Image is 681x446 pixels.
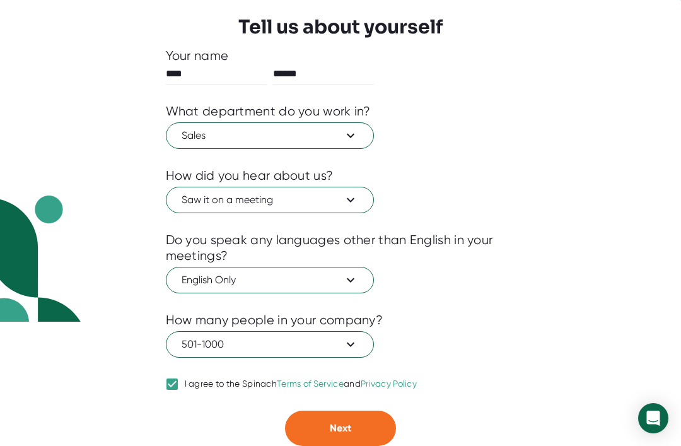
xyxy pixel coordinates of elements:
[166,267,374,293] button: English Only
[185,379,417,390] div: I agree to the Spinach and
[166,168,334,184] div: How did you hear about us?
[361,379,417,389] a: Privacy Policy
[166,331,374,358] button: 501-1000
[182,337,358,352] span: 501-1000
[285,411,396,446] button: Next
[638,403,668,433] div: Open Intercom Messenger
[182,273,358,288] span: English Only
[166,312,383,328] div: How many people in your company?
[277,379,344,389] a: Terms of Service
[166,103,371,119] div: What department do you work in?
[166,48,516,64] div: Your name
[166,232,516,264] div: Do you speak any languages other than English in your meetings?
[182,192,358,208] span: Saw it on a meeting
[238,16,443,38] h3: Tell us about yourself
[182,128,358,143] span: Sales
[166,122,374,149] button: Sales
[166,187,374,213] button: Saw it on a meeting
[330,422,351,434] span: Next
